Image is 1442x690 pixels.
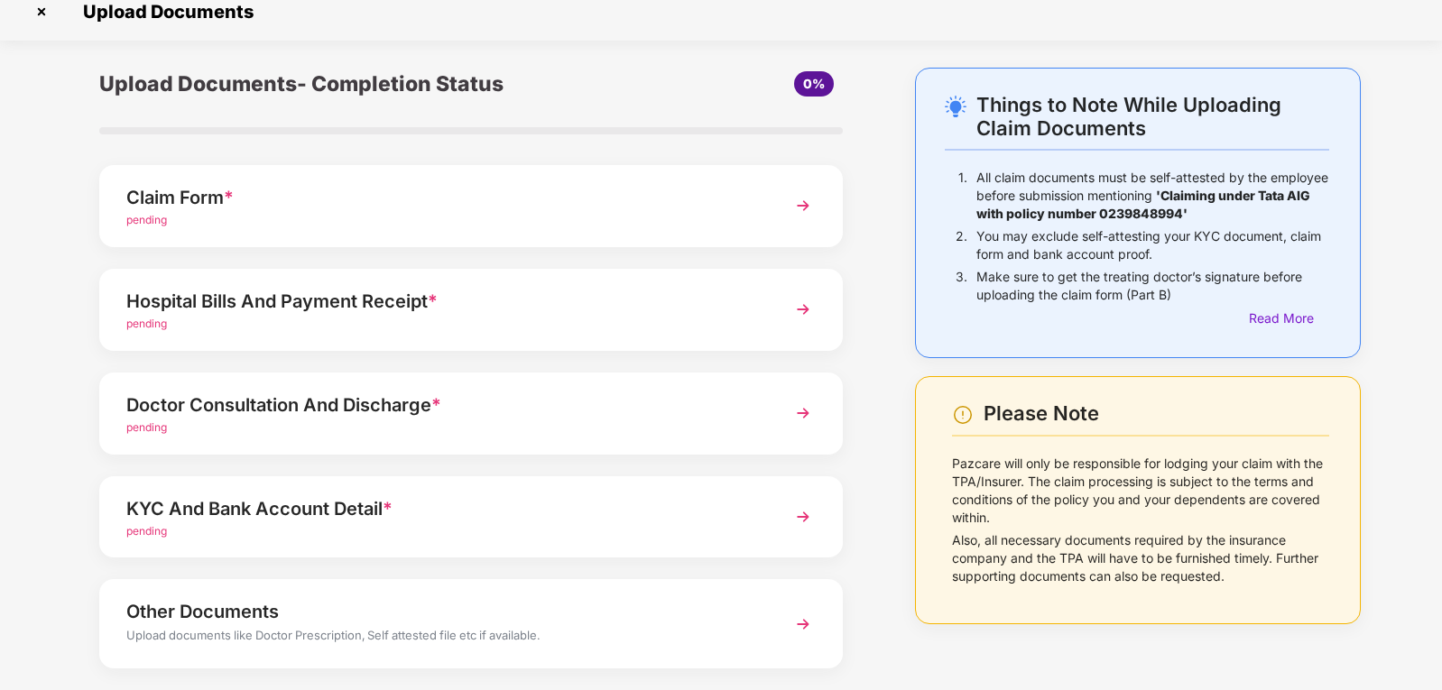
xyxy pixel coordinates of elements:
[99,68,595,100] div: Upload Documents- Completion Status
[976,93,1329,140] div: Things to Note While Uploading Claim Documents
[787,397,819,429] img: svg+xml;base64,PHN2ZyBpZD0iTmV4dCIgeG1sbnM9Imh0dHA6Ly93d3cudzMub3JnLzIwMDAvc3ZnIiB3aWR0aD0iMzYiIG...
[956,227,967,263] p: 2.
[787,293,819,326] img: svg+xml;base64,PHN2ZyBpZD0iTmV4dCIgeG1sbnM9Imh0dHA6Ly93d3cudzMub3JnLzIwMDAvc3ZnIiB3aWR0aD0iMzYiIG...
[65,1,263,23] span: Upload Documents
[976,169,1329,223] p: All claim documents must be self-attested by the employee before submission mentioning
[126,183,758,212] div: Claim Form
[952,531,1329,585] p: Also, all necessary documents required by the insurance company and the TPA will have to be furni...
[126,597,758,626] div: Other Documents
[958,169,967,223] p: 1.
[984,401,1329,426] div: Please Note
[1249,308,1329,328] div: Read More
[126,213,167,226] span: pending
[952,455,1329,527] p: Pazcare will only be responsible for lodging your claim with the TPA/Insurer. The claim processin...
[126,626,758,649] div: Upload documents like Doctor Prescription, Self attested file etc if available.
[787,189,819,222] img: svg+xml;base64,PHN2ZyBpZD0iTmV4dCIgeG1sbnM9Imh0dHA6Ly93d3cudzMub3JnLzIwMDAvc3ZnIiB3aWR0aD0iMzYiIG...
[126,287,758,316] div: Hospital Bills And Payment Receipt
[956,268,967,304] p: 3.
[126,494,758,523] div: KYC And Bank Account Detail
[952,404,974,426] img: svg+xml;base64,PHN2ZyBpZD0iV2FybmluZ18tXzI0eDI0IiBkYXRhLW5hbWU9Ildhcm5pbmcgLSAyNHgyNCIgeG1sbnM9Im...
[126,524,167,538] span: pending
[976,227,1329,263] p: You may exclude self-attesting your KYC document, claim form and bank account proof.
[126,420,167,434] span: pending
[787,608,819,640] img: svg+xml;base64,PHN2ZyBpZD0iTmV4dCIgeG1sbnM9Imh0dHA6Ly93d3cudzMub3JnLzIwMDAvc3ZnIiB3aWR0aD0iMzYiIG...
[803,76,825,91] span: 0%
[126,317,167,330] span: pending
[945,96,966,117] img: svg+xml;base64,PHN2ZyB4bWxucz0iaHR0cDovL3d3dy53My5vcmcvMjAwMC9zdmciIHdpZHRoPSIyNC4wOTMiIGhlaWdodD...
[126,391,758,419] div: Doctor Consultation And Discharge
[787,501,819,533] img: svg+xml;base64,PHN2ZyBpZD0iTmV4dCIgeG1sbnM9Imh0dHA6Ly93d3cudzMub3JnLzIwMDAvc3ZnIiB3aWR0aD0iMzYiIG...
[976,268,1329,304] p: Make sure to get the treating doctor’s signature before uploading the claim form (Part B)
